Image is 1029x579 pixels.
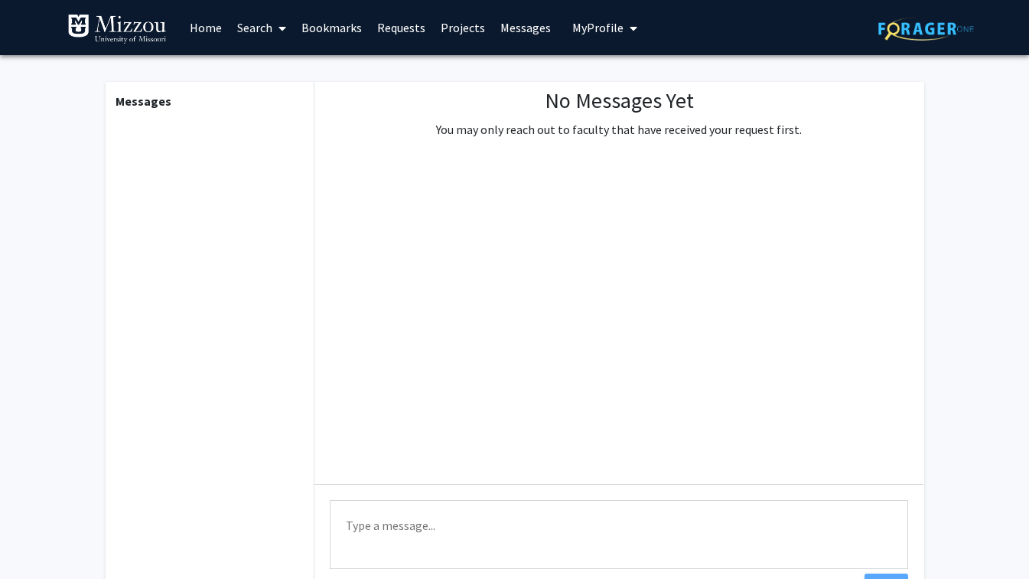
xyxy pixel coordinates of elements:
[572,20,624,35] span: My Profile
[67,14,167,44] img: University of Missouri Logo
[436,120,802,139] p: You may only reach out to faculty that have received your request first.
[370,1,433,54] a: Requests
[116,93,171,109] b: Messages
[230,1,294,54] a: Search
[11,510,65,568] iframe: Chat
[433,1,493,54] a: Projects
[330,500,908,569] textarea: Message
[182,1,230,54] a: Home
[878,17,974,41] img: ForagerOne Logo
[294,1,370,54] a: Bookmarks
[436,88,802,114] h1: No Messages Yet
[493,1,558,54] a: Messages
